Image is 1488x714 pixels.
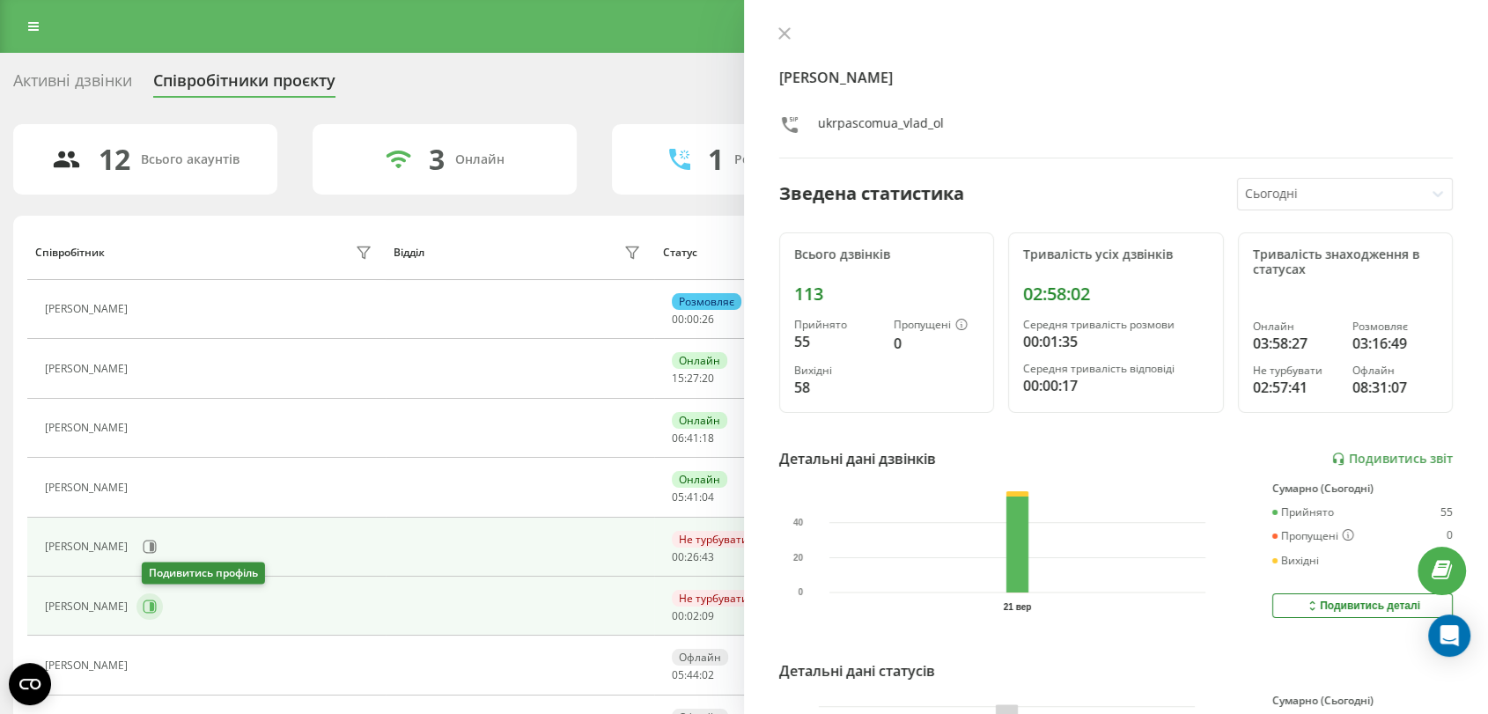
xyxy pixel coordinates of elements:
[1253,247,1438,277] div: Тривалість знаходження в статусах
[663,247,697,259] div: Статус
[13,71,132,99] div: Активні дзвінки
[702,312,714,327] span: 26
[702,431,714,445] span: 18
[1004,602,1032,612] text: 21 вер
[672,551,714,563] div: : :
[672,610,714,622] div: : :
[794,331,880,352] div: 55
[1272,482,1453,495] div: Сумарно (Сьогодні)
[672,491,714,504] div: : :
[687,489,699,504] span: 41
[672,531,755,548] div: Не турбувати
[1352,364,1438,377] div: Офлайн
[45,482,132,494] div: [PERSON_NAME]
[818,114,944,140] div: ukrpascomua_vlad_ol
[142,563,265,585] div: Подивитись профіль
[1023,375,1208,396] div: 00:00:17
[1352,333,1438,354] div: 03:16:49
[45,541,132,553] div: [PERSON_NAME]
[1428,615,1470,657] div: Open Intercom Messenger
[141,152,239,167] div: Всього акаунтів
[793,518,804,527] text: 40
[672,293,741,310] div: Розмовляє
[672,590,755,607] div: Не турбувати
[455,152,505,167] div: Онлайн
[672,352,727,369] div: Онлайн
[672,669,714,681] div: : :
[687,371,699,386] span: 27
[153,71,335,99] div: Співробітники проєкту
[702,371,714,386] span: 20
[702,667,714,682] span: 02
[672,471,727,488] div: Онлайн
[1023,283,1208,305] div: 02:58:02
[1023,331,1208,352] div: 00:01:35
[1305,599,1420,613] div: Подивитись деталі
[672,412,727,429] div: Онлайн
[687,667,699,682] span: 44
[35,247,105,259] div: Співробітник
[1023,247,1208,262] div: Тривалість усіх дзвінків
[394,247,424,259] div: Відділ
[794,283,979,305] div: 113
[1272,593,1453,618] button: Подивитись деталі
[672,432,714,445] div: : :
[1352,377,1438,398] div: 08:31:07
[779,67,1453,88] h4: [PERSON_NAME]
[779,448,936,469] div: Детальні дані дзвінків
[1253,377,1338,398] div: 02:57:41
[798,588,803,598] text: 0
[894,319,979,333] div: Пропущені
[1272,506,1334,519] div: Прийнято
[672,489,684,504] span: 05
[687,608,699,623] span: 02
[1272,529,1354,543] div: Пропущені
[779,660,935,681] div: Детальні дані статусів
[45,659,132,672] div: [PERSON_NAME]
[672,608,684,623] span: 00
[794,319,880,331] div: Прийнято
[687,312,699,327] span: 00
[1272,695,1453,707] div: Сумарно (Сьогодні)
[672,312,684,327] span: 00
[687,549,699,564] span: 26
[672,649,728,666] div: Офлайн
[9,663,51,705] button: Open CMP widget
[672,549,684,564] span: 00
[702,608,714,623] span: 09
[1253,320,1338,333] div: Онлайн
[793,553,804,563] text: 20
[1023,363,1208,375] div: Середня тривалість відповіді
[1253,364,1338,377] div: Не турбувати
[45,422,132,434] div: [PERSON_NAME]
[45,363,132,375] div: [PERSON_NAME]
[894,333,979,354] div: 0
[45,600,132,613] div: [PERSON_NAME]
[45,303,132,315] div: [PERSON_NAME]
[794,247,979,262] div: Всього дзвінків
[1272,555,1319,567] div: Вихідні
[734,152,820,167] div: Розмовляють
[1023,319,1208,331] div: Середня тривалість розмови
[687,431,699,445] span: 41
[672,667,684,682] span: 05
[672,371,684,386] span: 15
[1331,452,1453,467] a: Подивитись звіт
[708,143,724,176] div: 1
[429,143,445,176] div: 3
[672,313,714,326] div: : :
[672,372,714,385] div: : :
[1440,506,1453,519] div: 55
[1253,333,1338,354] div: 03:58:27
[702,489,714,504] span: 04
[1352,320,1438,333] div: Розмовляє
[672,431,684,445] span: 06
[779,180,964,207] div: Зведена статистика
[99,143,130,176] div: 12
[702,549,714,564] span: 43
[794,377,880,398] div: 58
[1447,529,1453,543] div: 0
[794,364,880,377] div: Вихідні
